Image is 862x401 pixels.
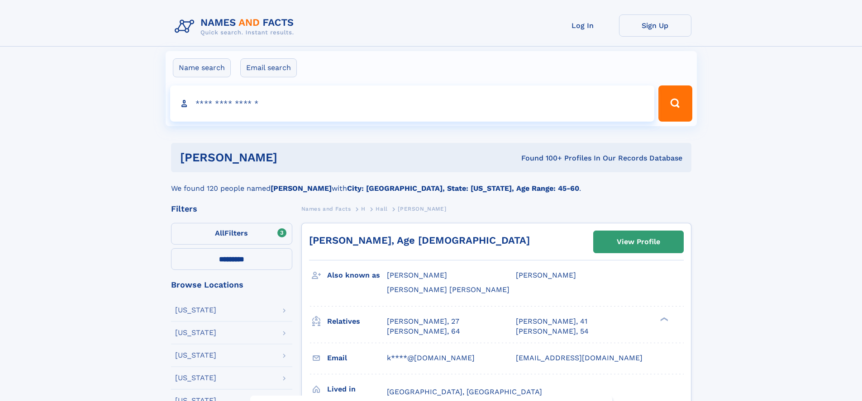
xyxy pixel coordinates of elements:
[619,14,691,37] a: Sign Up
[516,354,643,362] span: [EMAIL_ADDRESS][DOMAIN_NAME]
[180,152,400,163] h1: [PERSON_NAME]
[327,350,387,366] h3: Email
[171,14,301,39] img: Logo Names and Facts
[387,326,460,336] a: [PERSON_NAME], 64
[387,271,447,279] span: [PERSON_NAME]
[171,223,292,245] label: Filters
[594,231,683,253] a: View Profile
[398,206,446,212] span: [PERSON_NAME]
[516,326,589,336] a: [PERSON_NAME], 54
[658,85,692,122] button: Search Button
[399,153,682,163] div: Found 100+ Profiles In Our Records Database
[175,307,216,314] div: [US_STATE]
[516,316,587,326] a: [PERSON_NAME], 41
[387,285,510,294] span: [PERSON_NAME] [PERSON_NAME]
[547,14,619,37] a: Log In
[617,231,660,252] div: View Profile
[387,387,542,396] span: [GEOGRAPHIC_DATA], [GEOGRAPHIC_DATA]
[347,184,579,193] b: City: [GEOGRAPHIC_DATA], State: [US_STATE], Age Range: 45-60
[171,281,292,289] div: Browse Locations
[376,203,387,214] a: Hall
[240,58,297,77] label: Email search
[170,85,655,122] input: search input
[309,235,530,246] a: [PERSON_NAME], Age [DEMOGRAPHIC_DATA]
[327,382,387,397] h3: Lived in
[361,206,366,212] span: H
[271,184,332,193] b: [PERSON_NAME]
[173,58,231,77] label: Name search
[171,172,691,194] div: We found 120 people named with .
[516,271,576,279] span: [PERSON_NAME]
[215,229,224,237] span: All
[361,203,366,214] a: H
[301,203,351,214] a: Names and Facts
[327,268,387,283] h3: Also known as
[171,205,292,213] div: Filters
[327,314,387,329] h3: Relatives
[175,329,216,336] div: [US_STATE]
[175,374,216,382] div: [US_STATE]
[376,206,387,212] span: Hall
[387,316,459,326] a: [PERSON_NAME], 27
[175,352,216,359] div: [US_STATE]
[658,316,669,322] div: ❯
